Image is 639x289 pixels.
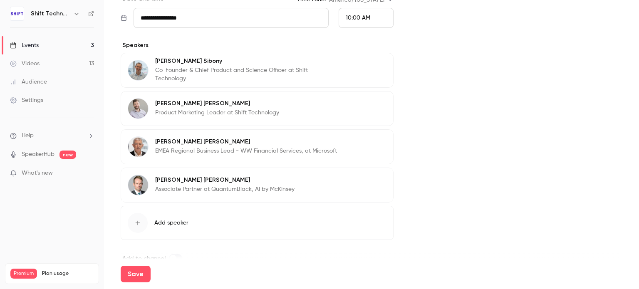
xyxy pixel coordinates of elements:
span: Add speaker [154,219,188,227]
span: new [59,151,76,159]
p: [PERSON_NAME] [PERSON_NAME] [155,176,295,184]
div: Videos [10,59,40,68]
p: [PERSON_NAME] [PERSON_NAME] [155,99,279,108]
img: Patrice Amann [128,137,148,157]
p: Product Marketing Leader at Shift Technology [155,109,279,117]
p: [PERSON_NAME] [PERSON_NAME] [155,138,337,146]
div: Events [10,41,39,49]
input: Tue, Feb 17, 2026 [134,8,329,28]
span: Premium [10,269,37,279]
div: Grady Behrens[PERSON_NAME] [PERSON_NAME]Product Marketing Leader at Shift Technology [121,91,394,126]
p: EMEA Regional Business Lead - WW Financial Services, at Microsoft [155,147,337,155]
p: Co-Founder & Chief Product and Science Officer at Shift Technology [155,66,339,83]
span: What's new [22,169,53,178]
img: Robert Malan [128,175,148,195]
span: Plan usage [42,270,94,277]
div: Audience [10,78,47,86]
div: Settings [10,96,43,104]
h6: Shift Technology [31,10,70,18]
p: Speakers [121,41,394,49]
button: Save [121,266,151,282]
div: Eric Sibony[PERSON_NAME] SibonyCo-Founder & Chief Product and Science Officer at Shift Technology [121,53,394,88]
p: [PERSON_NAME] Sibony [155,57,339,65]
button: Add speaker [121,206,394,240]
iframe: Noticeable Trigger [84,170,94,177]
div: Patrice Amann[PERSON_NAME] [PERSON_NAME]EMEA Regional Business Lead - WW Financial Services, at M... [121,129,394,164]
li: help-dropdown-opener [10,131,94,140]
span: Help [22,131,34,140]
img: Eric Sibony [128,60,148,80]
img: Shift Technology [10,7,24,20]
p: Associate Partner at QuantumBlack, AI by McKinsey [155,185,295,193]
a: SpeakerHub [22,150,54,159]
img: Grady Behrens [128,99,148,119]
div: Robert Malan[PERSON_NAME] [PERSON_NAME]Associate Partner at QuantumBlack, AI by McKinsey [121,168,394,203]
div: From [339,8,394,28]
span: 10:00 AM [346,15,370,21]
